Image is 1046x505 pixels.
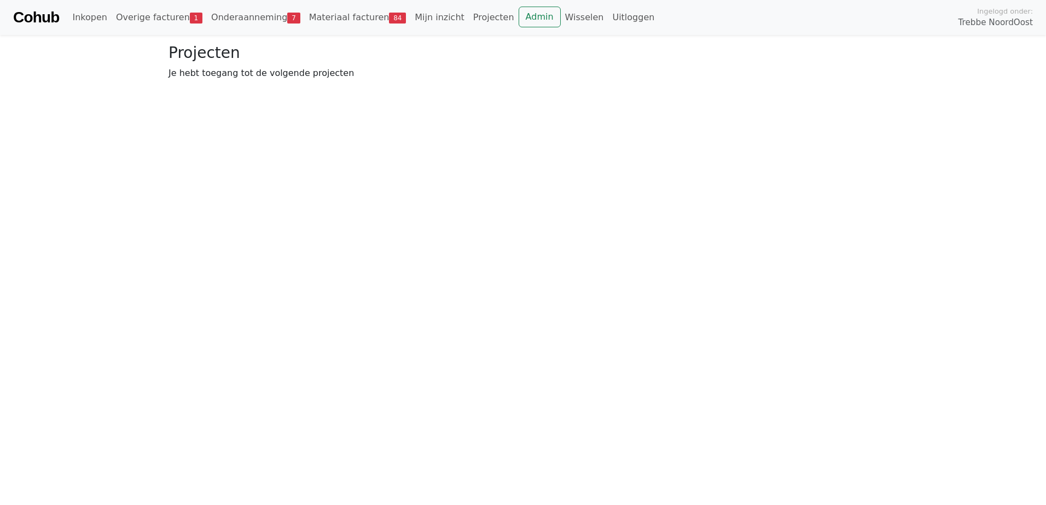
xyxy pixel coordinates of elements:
h3: Projecten [168,44,878,62]
span: 7 [287,13,300,24]
p: Je hebt toegang tot de volgende projecten [168,67,878,80]
a: Cohub [13,4,59,31]
a: Projecten [469,7,519,28]
a: Mijn inzicht [410,7,469,28]
a: Wisselen [561,7,608,28]
span: Trebbe NoordOost [958,16,1033,29]
a: Uitloggen [608,7,659,28]
span: 1 [190,13,202,24]
span: 84 [389,13,406,24]
a: Materiaal facturen84 [305,7,411,28]
span: Ingelogd onder: [977,6,1033,16]
a: Admin [519,7,561,27]
a: Inkopen [68,7,111,28]
a: Onderaanneming7 [207,7,305,28]
a: Overige facturen1 [112,7,207,28]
